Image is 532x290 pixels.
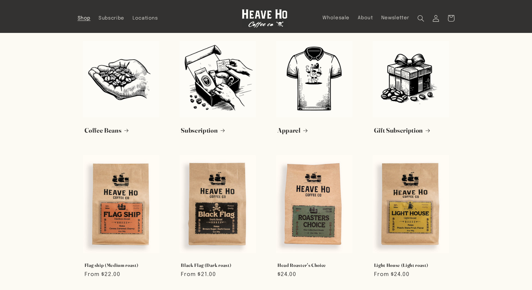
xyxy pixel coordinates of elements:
[99,15,124,22] span: Subscribe
[133,15,158,22] span: Locations
[354,11,377,25] a: About
[95,11,129,25] a: Subscribe
[85,262,158,268] a: Flag ship (Medium roast)
[181,262,255,268] a: Black Flag (Dark roast)
[277,262,351,268] a: Head Roaster's Choice
[128,11,162,25] a: Locations
[277,126,351,135] a: Apparel
[181,126,255,135] a: Subscription
[414,11,429,26] summary: Search
[377,11,414,25] a: Newsletter
[381,15,409,21] span: Newsletter
[374,126,448,135] a: Gift Subscription
[319,11,354,25] a: Wholesale
[374,262,448,268] a: Light House (Light roast)
[85,126,158,135] a: Coffee Beans
[78,15,91,22] span: Shop
[358,15,373,21] span: About
[242,9,288,28] img: Heave Ho Coffee Co
[73,11,95,25] a: Shop
[322,15,350,21] span: Wholesale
